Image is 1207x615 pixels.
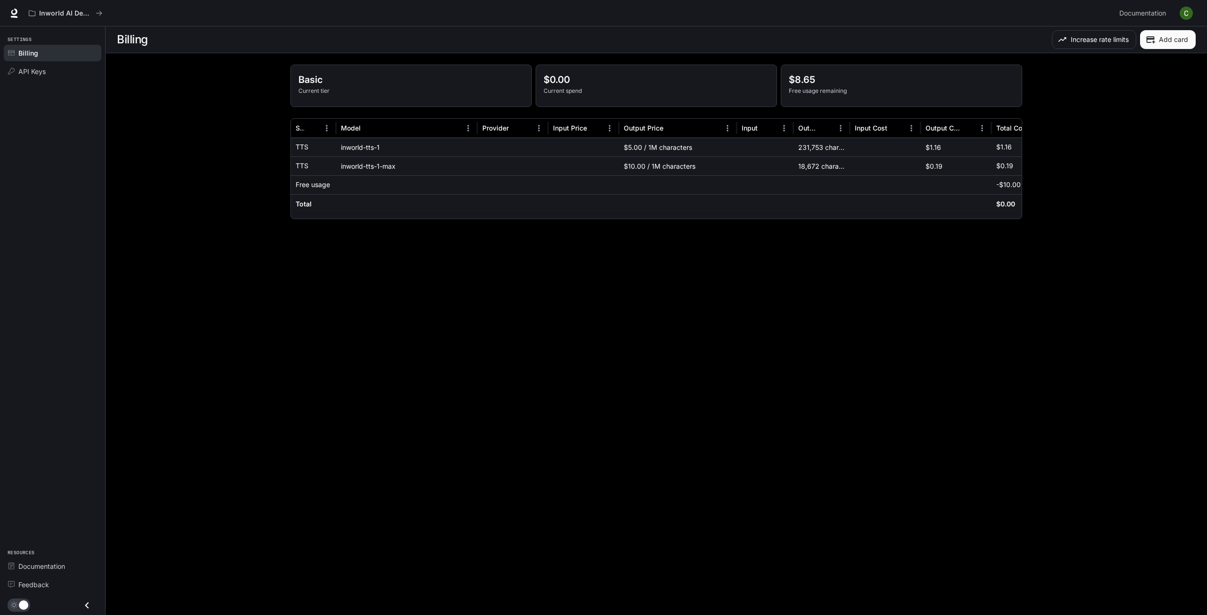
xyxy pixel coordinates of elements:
[544,87,769,95] p: Current spend
[588,121,602,135] button: Sort
[921,156,992,175] div: $0.19
[19,599,28,610] span: Dark mode toggle
[975,121,989,135] button: Menu
[834,121,848,135] button: Menu
[39,9,92,17] p: Inworld AI Demos
[742,124,758,132] div: Input
[461,121,475,135] button: Menu
[18,66,46,76] span: API Keys
[921,138,992,156] div: $1.16
[996,161,1013,171] p: $0.19
[296,180,330,189] p: Free usage
[296,161,308,171] p: TTS
[624,124,663,132] div: Output Price
[996,142,1012,152] p: $1.16
[819,121,834,135] button: Sort
[76,596,98,615] button: Close drawer
[296,142,308,152] p: TTS
[789,87,1014,95] p: Free usage remaining
[996,180,1021,189] p: -$10.00
[759,121,773,135] button: Sort
[4,45,101,61] a: Billing
[904,121,918,135] button: Menu
[510,121,524,135] button: Sort
[306,121,320,135] button: Sort
[1052,30,1136,49] button: Increase rate limits
[553,124,587,132] div: Input Price
[336,156,478,175] div: inworld-tts-1-max
[320,121,334,135] button: Menu
[720,121,735,135] button: Menu
[4,558,101,574] a: Documentation
[18,580,49,590] span: Feedback
[296,124,305,132] div: Service
[1180,7,1193,20] img: User avatar
[4,63,101,80] a: API Keys
[18,48,38,58] span: Billing
[619,156,737,175] div: $10.00 / 1M characters
[117,30,148,49] h1: Billing
[794,138,850,156] div: 231,753 characters
[341,124,361,132] div: Model
[777,121,791,135] button: Menu
[532,121,546,135] button: Menu
[603,121,617,135] button: Menu
[1140,30,1196,49] button: Add card
[996,124,1028,132] div: Total Cost
[1119,8,1166,19] span: Documentation
[482,124,509,132] div: Provider
[296,199,312,209] h6: Total
[888,121,902,135] button: Sort
[362,121,376,135] button: Sort
[18,561,65,571] span: Documentation
[1116,4,1173,23] a: Documentation
[544,73,769,87] p: $0.00
[996,199,1015,209] h6: $0.00
[664,121,678,135] button: Sort
[298,73,524,87] p: Basic
[336,138,478,156] div: inworld-tts-1
[619,138,737,156] div: $5.00 / 1M characters
[855,124,887,132] div: Input Cost
[798,124,818,132] div: Output
[961,121,975,135] button: Sort
[4,576,101,593] a: Feedback
[1177,4,1196,23] button: User avatar
[926,124,960,132] div: Output Cost
[25,4,107,23] button: All workspaces
[298,87,524,95] p: Current tier
[794,156,850,175] div: 18,672 characters
[789,73,1014,87] p: $8.65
